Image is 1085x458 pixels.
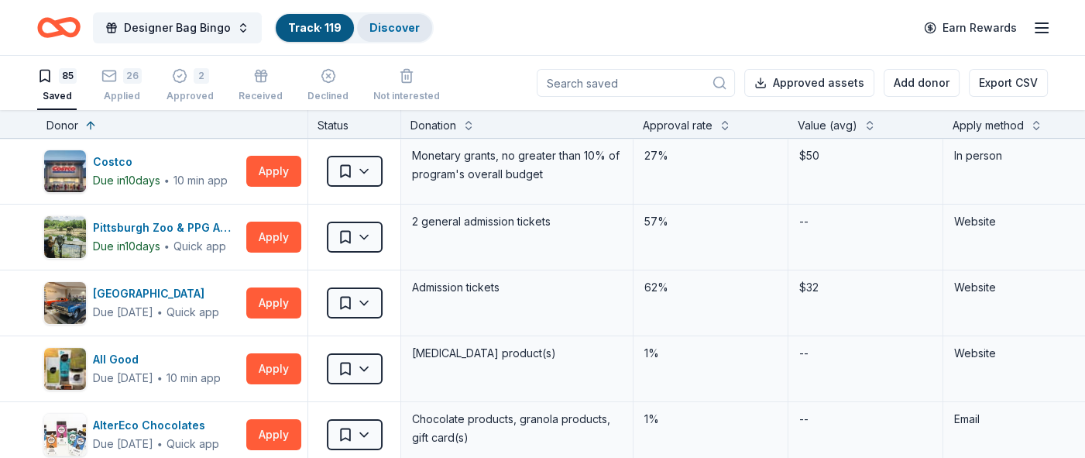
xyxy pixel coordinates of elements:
[43,150,240,193] button: Image for CostcoCostcoDue in10days∙10 min app
[798,277,933,298] div: $32
[953,116,1024,135] div: Apply method
[43,413,240,456] button: Image for AlterEco ChocolatesAlterEco ChocolatesDue [DATE]∙Quick app
[167,305,219,320] div: Quick app
[798,211,810,232] div: --
[373,62,440,110] button: Not interested
[369,21,420,34] a: Discover
[307,90,349,102] div: Declined
[167,62,214,110] button: 2Approved
[239,62,283,110] button: Received
[43,215,240,259] button: Image for Pittsburgh Zoo & PPG AquariumPittsburgh Zoo & PPG AquariumDue in10days∙Quick app
[643,211,778,232] div: 57%
[101,62,142,110] button: 26Applied
[915,14,1026,42] a: Earn Rewards
[124,19,231,37] span: Designer Bag Bingo
[173,239,226,254] div: Quick app
[798,343,810,364] div: --
[44,348,86,390] img: Image for All Good
[410,211,623,232] div: 2 general admission tickets
[43,281,240,325] button: Image for AACA Museum[GEOGRAPHIC_DATA]Due [DATE]∙Quick app
[93,153,228,171] div: Costco
[798,408,810,430] div: --
[307,62,349,110] button: Declined
[643,145,778,167] div: 27%
[59,68,77,84] div: 85
[246,353,301,384] button: Apply
[308,110,401,138] div: Status
[969,69,1048,97] button: Export CSV
[163,174,170,187] span: ∙
[37,90,77,102] div: Saved
[93,12,262,43] button: Designer Bag Bingo
[410,116,456,135] div: Donation
[93,350,221,369] div: All Good
[156,305,163,319] span: ∙
[156,437,163,450] span: ∙
[410,343,623,364] div: [MEDICAL_DATA] product(s)
[643,116,712,135] div: Approval rate
[101,90,142,102] div: Applied
[246,156,301,187] button: Apply
[123,68,142,84] div: 26
[44,150,86,192] img: Image for Costco
[37,62,77,110] button: 85Saved
[93,171,160,190] div: Due in 10 days
[194,68,209,84] div: 2
[288,21,342,34] a: Track· 119
[246,222,301,253] button: Apply
[167,436,219,452] div: Quick app
[410,145,623,185] div: Monetary grants, no greater than 10% of program's overall budget
[274,12,434,43] button: Track· 119Discover
[167,90,214,102] div: Approved
[93,237,160,256] div: Due in 10 days
[643,277,778,298] div: 62%
[93,369,153,387] div: Due [DATE]
[93,435,153,453] div: Due [DATE]
[163,239,170,253] span: ∙
[43,347,240,391] button: Image for All GoodAll GoodDue [DATE]∙10 min app
[93,284,219,303] div: [GEOGRAPHIC_DATA]
[37,9,81,46] a: Home
[156,371,163,384] span: ∙
[798,116,857,135] div: Value (avg)
[246,419,301,450] button: Apply
[246,288,301,319] button: Apply
[44,414,86,456] img: Image for AlterEco Chocolates
[46,116,78,135] div: Donor
[239,90,283,102] div: Received
[410,408,623,449] div: Chocolate products, granola products, gift card(s)
[798,145,933,167] div: $50
[643,343,778,364] div: 1%
[93,416,219,435] div: AlterEco Chocolates
[44,216,86,258] img: Image for Pittsburgh Zoo & PPG Aquarium
[373,90,440,102] div: Not interested
[93,303,153,322] div: Due [DATE]
[410,277,623,298] div: Admission tickets
[884,69,960,97] button: Add donor
[173,173,228,188] div: 10 min app
[44,282,86,324] img: Image for AACA Museum
[643,408,778,430] div: 1%
[167,370,221,386] div: 10 min app
[537,69,735,97] input: Search saved
[93,219,240,237] div: Pittsburgh Zoo & PPG Aquarium
[744,69,874,97] button: Approved assets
